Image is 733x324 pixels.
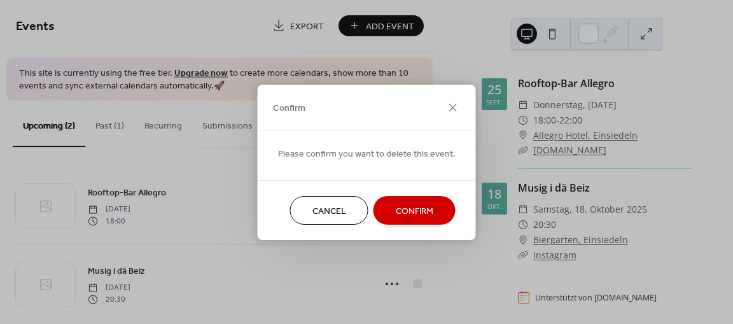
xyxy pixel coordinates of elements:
[396,204,433,218] span: Confirm
[278,147,456,160] span: Please confirm you want to delete this event.
[290,196,368,225] button: Cancel
[312,204,346,218] span: Cancel
[373,196,456,225] button: Confirm
[273,102,305,115] span: Confirm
